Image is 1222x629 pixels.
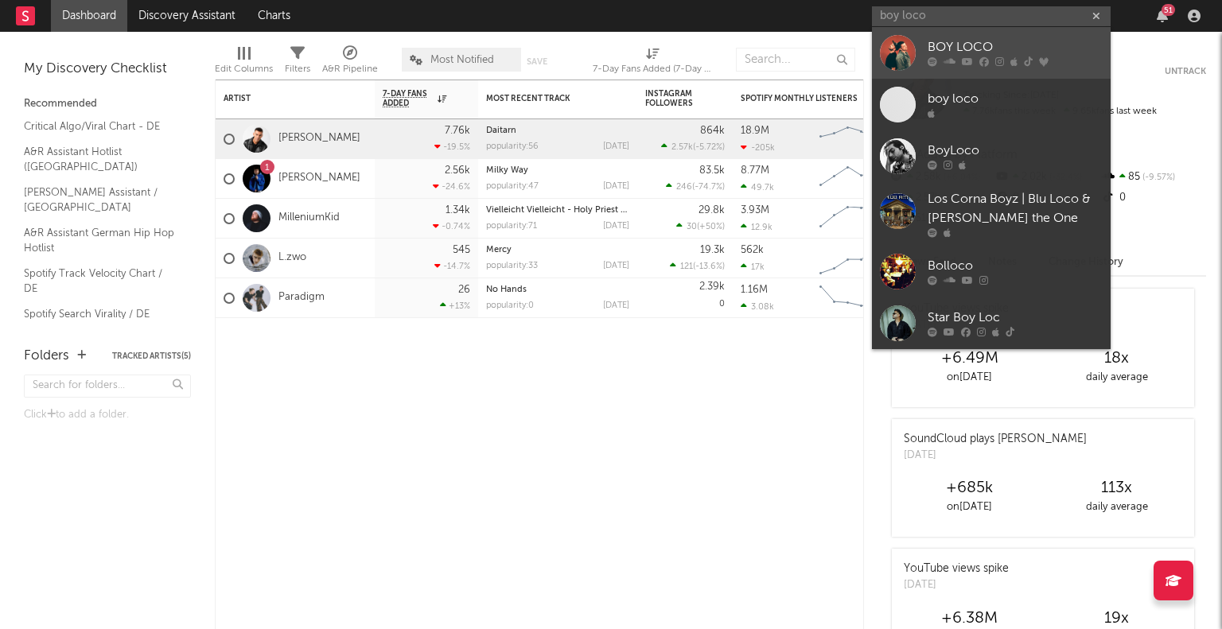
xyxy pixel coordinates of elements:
[593,60,712,79] div: 7-Day Fans Added (7-Day Fans Added)
[603,262,629,270] div: [DATE]
[904,577,1009,593] div: [DATE]
[872,182,1111,246] a: Los Corna Boyz | Blu Loco & [PERSON_NAME] the One
[736,48,855,72] input: Search...
[741,245,764,255] div: 562k
[278,172,360,185] a: [PERSON_NAME]
[670,261,725,271] div: ( )
[928,38,1103,57] div: BOY LOCO
[603,142,629,151] div: [DATE]
[661,142,725,152] div: ( )
[896,349,1043,368] div: +6.49M
[527,57,547,66] button: Save
[486,222,537,231] div: popularity: 71
[433,181,470,192] div: -24.6 %
[904,561,1009,577] div: YouTube views spike
[486,246,629,254] div: Mercy
[458,285,470,295] div: 26
[687,223,697,231] span: 30
[278,132,360,146] a: [PERSON_NAME]
[896,479,1043,498] div: +685k
[872,27,1111,79] a: BOY LOCO
[904,448,1087,464] div: [DATE]
[24,95,191,114] div: Recommended
[872,6,1111,26] input: Search for artists
[928,190,1103,228] div: Los Corna Boyz | Blu Loco & [PERSON_NAME] the One
[486,301,534,310] div: popularity: 0
[24,347,69,366] div: Folders
[486,126,629,135] div: Daitarn
[1043,498,1190,517] div: daily average
[24,375,191,398] input: Search for folders...
[695,262,722,271] span: -13.6 %
[486,126,516,135] a: Daitarn
[445,165,470,176] div: 2.56k
[666,181,725,192] div: ( )
[928,142,1103,161] div: BoyLoco
[446,205,470,215] div: 1.34k
[24,118,175,135] a: Critical Algo/Viral Chart - DE
[434,261,470,271] div: -14.7 %
[322,60,378,79] div: A&R Pipeline
[676,221,725,231] div: ( )
[1043,349,1190,368] div: 18 x
[486,246,512,254] a: Mercy
[24,224,175,257] a: A&R Assistant German Hip Hop Hotlist
[699,223,722,231] span: +50 %
[445,126,470,136] div: 7.76k
[695,143,722,152] span: -5.72 %
[24,406,191,425] div: Click to add a folder.
[430,55,494,65] span: Most Notified
[645,278,725,317] div: 0
[603,182,629,191] div: [DATE]
[872,297,1111,349] a: Star Boy Loc
[1043,609,1190,628] div: 19 x
[224,94,343,103] div: Artist
[486,262,538,270] div: popularity: 33
[215,40,273,86] div: Edit Columns
[741,222,773,232] div: 12.9k
[872,130,1111,182] a: BoyLoco
[1140,173,1175,182] span: -9.57 %
[24,184,175,216] a: [PERSON_NAME] Assistant / [GEOGRAPHIC_DATA]
[1162,4,1175,16] div: 51
[603,222,629,231] div: [DATE]
[812,119,884,159] svg: Chart title
[486,94,605,103] div: Most Recent Track
[896,368,1043,387] div: on [DATE]
[486,142,539,151] div: popularity: 56
[812,278,884,318] svg: Chart title
[645,89,701,108] div: Instagram Followers
[1043,368,1190,387] div: daily average
[896,498,1043,517] div: on [DATE]
[486,285,629,294] div: No Hands
[383,89,434,108] span: 7-Day Fans Added
[278,251,306,265] a: L.zwo
[486,182,539,191] div: popularity: 47
[278,291,325,305] a: Paradigm
[278,212,340,225] a: MilleniumKid
[700,245,725,255] div: 19.3k
[1100,167,1206,188] div: 85
[24,265,175,297] a: Spotify Track Velocity Chart / DE
[741,285,768,295] div: 1.16M
[700,126,725,136] div: 864k
[695,183,722,192] span: -74.7 %
[112,352,191,360] button: Tracked Artists(5)
[1043,479,1190,498] div: 113 x
[215,60,273,79] div: Edit Columns
[1157,10,1168,22] button: 51
[680,262,693,271] span: 121
[1165,64,1206,80] button: Untrack
[24,305,175,323] a: Spotify Search Virality / DE
[872,79,1111,130] a: boy loco
[699,165,725,176] div: 83.5k
[322,40,378,86] div: A&R Pipeline
[671,143,693,152] span: 2.57k
[1100,188,1206,208] div: 0
[741,205,769,215] div: 3.93M
[928,90,1103,109] div: boy loco
[434,142,470,152] div: -19.5 %
[904,431,1087,448] div: SoundCloud plays [PERSON_NAME]
[24,143,175,176] a: A&R Assistant Hotlist ([GEOGRAPHIC_DATA])
[486,206,629,215] div: Vielleicht Vielleicht - Holy Priest & elMefti Remix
